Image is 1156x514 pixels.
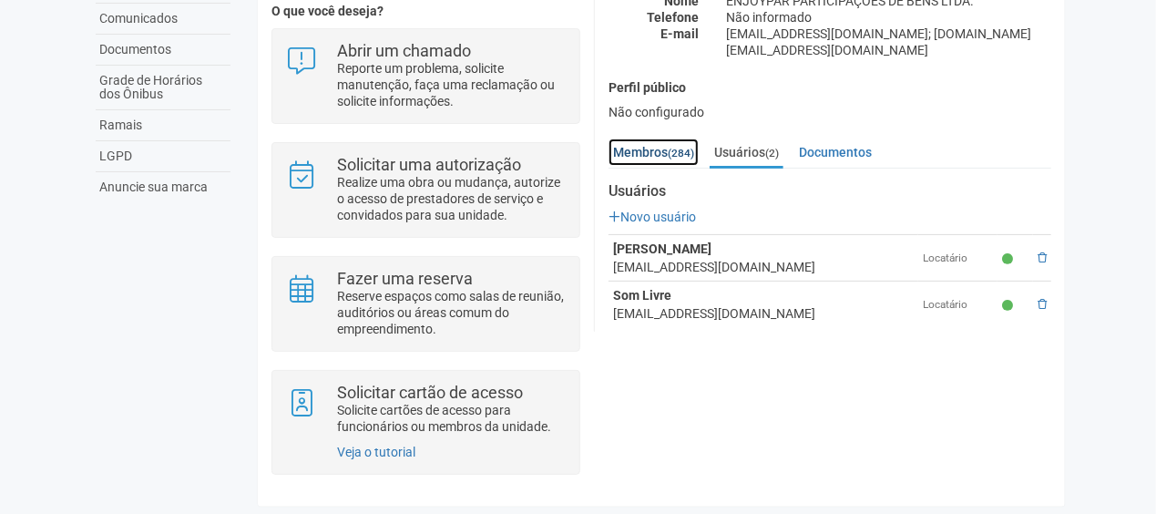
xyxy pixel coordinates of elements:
strong: Telefone [647,10,699,25]
h4: O que você deseja? [271,5,580,18]
a: Solicitar cartão de acesso Solicite cartões de acesso para funcionários ou membros da unidade. [286,385,566,435]
small: (2) [765,147,779,159]
strong: Fazer uma reserva [337,269,473,288]
td: Locatário [918,282,997,328]
div: Não configurado [609,104,1051,120]
p: Reserve espaços como salas de reunião, auditórios ou áreas comum do empreendimento. [337,288,566,337]
small: Ativo [1002,298,1018,314]
p: Realize uma obra ou mudança, autorize o acesso de prestadores de serviço e convidados para sua un... [337,174,566,223]
strong: E-mail [660,26,699,41]
div: Não informado [712,9,1065,26]
p: Reporte um problema, solicite manutenção, faça uma reclamação ou solicite informações. [337,60,566,109]
a: Membros(284) [609,139,699,166]
a: Ramais [96,110,230,141]
a: Anuncie sua marca [96,172,230,202]
strong: Abrir um chamado [337,41,471,60]
a: Fazer uma reserva Reserve espaços como salas de reunião, auditórios ou áreas comum do empreendime... [286,271,566,337]
strong: Solicitar cartão de acesso [337,383,523,402]
div: [EMAIL_ADDRESS][DOMAIN_NAME]; [DOMAIN_NAME][EMAIL_ADDRESS][DOMAIN_NAME] [712,26,1065,58]
a: Veja o tutorial [337,445,415,459]
strong: Som Livre [613,288,671,303]
small: Ativo [1002,252,1018,267]
a: Documentos [794,139,876,166]
p: Solicite cartões de acesso para funcionários ou membros da unidade. [337,402,566,435]
div: [EMAIL_ADDRESS][DOMAIN_NAME] [613,258,914,276]
small: (284) [668,147,694,159]
a: Usuários(2) [710,139,783,169]
a: Solicitar uma autorização Realize uma obra ou mudança, autorize o acesso de prestadores de serviç... [286,157,566,223]
strong: Usuários [609,183,1051,200]
a: Comunicados [96,4,230,35]
div: [EMAIL_ADDRESS][DOMAIN_NAME] [613,304,914,323]
strong: [PERSON_NAME] [613,242,711,256]
h4: Perfil público [609,81,1051,95]
a: LGPD [96,141,230,172]
a: Novo usuário [609,210,696,224]
a: Grade de Horários dos Ônibus [96,66,230,110]
a: Abrir um chamado Reporte um problema, solicite manutenção, faça uma reclamação ou solicite inform... [286,43,566,109]
td: Locatário [918,235,997,282]
a: Documentos [96,35,230,66]
strong: Solicitar uma autorização [337,155,521,174]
